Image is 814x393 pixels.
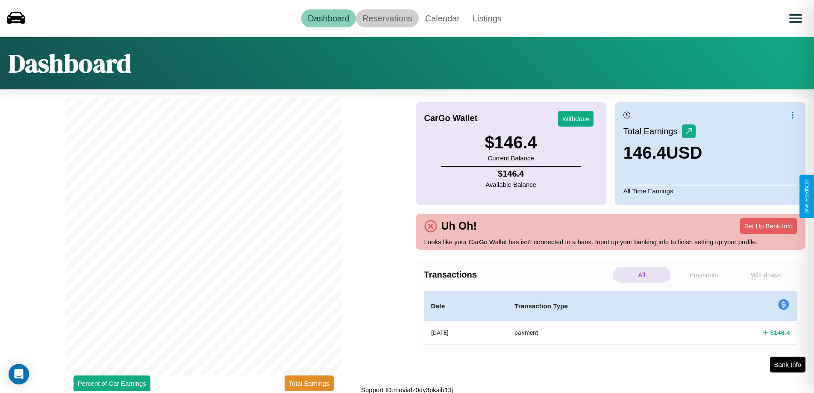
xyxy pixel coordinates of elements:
[770,357,805,372] button: Bank Info
[623,124,682,139] p: Total Earnings
[737,267,795,283] p: Withdraws
[301,9,356,27] a: Dashboard
[285,375,334,391] button: Total Earnings
[419,9,466,27] a: Calendar
[424,236,797,248] p: Looks like your CarGo Wallet has isn't connected to a bank. Input up your banking info to finish ...
[514,301,678,311] h4: Transaction Type
[740,218,797,234] button: Set Up Bank Info
[485,133,537,152] h3: $ 146.4
[784,6,808,30] button: Open menu
[558,111,594,127] button: Withdraw
[424,321,508,344] th: [DATE]
[508,321,685,344] th: payment
[613,267,670,283] p: All
[466,9,508,27] a: Listings
[9,364,29,384] div: Open Intercom Messenger
[485,169,536,179] h4: $ 146.4
[424,291,797,344] table: simple table
[623,185,797,197] p: All Time Earnings
[424,113,478,123] h4: CarGo Wallet
[804,179,810,214] div: Give Feedback
[356,9,419,27] a: Reservations
[9,46,131,81] h1: Dashboard
[675,267,732,283] p: Payments
[73,375,150,391] button: Percent of Car Earnings
[437,220,481,232] h4: Uh Oh!
[770,328,790,337] h4: $ 146.4
[485,152,537,164] p: Current Balance
[424,270,611,280] h4: Transactions
[431,301,501,311] h4: Date
[485,179,536,190] p: Available Balance
[623,143,702,163] h3: 146.4 USD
